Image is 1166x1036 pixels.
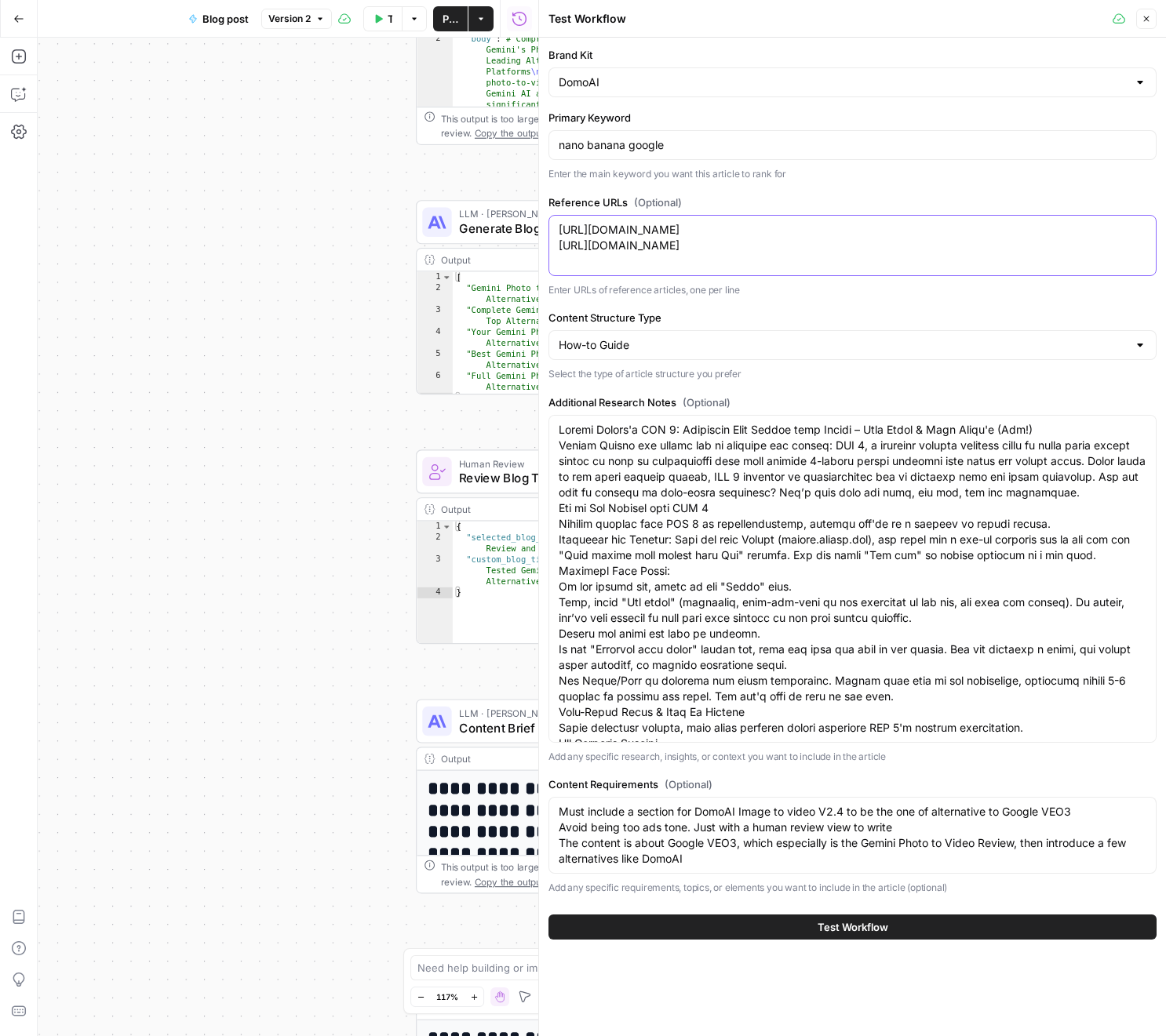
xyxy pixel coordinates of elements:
[441,1001,650,1016] div: Output
[548,914,1157,940] button: Test Workflow
[548,394,1157,410] label: Additional Research Notes
[459,469,647,487] span: Review Blog Titles
[417,327,453,349] div: 4
[475,876,545,887] span: Copy the output
[683,394,731,410] span: (Optional)
[436,991,458,1003] span: 117%
[363,6,402,31] button: Test Workflow
[548,47,1157,63] label: Brand Kit
[548,282,1157,298] p: Enter URLs of reference articles, one per line
[665,776,712,792] span: (Optional)
[268,12,311,26] span: Version 2
[475,128,545,139] span: Copy the output
[548,310,1157,325] label: Content Structure Type
[559,804,1146,867] textarea: Must include a section for DomoAI Image to video V2.4 to be the one of alternative to Google VEO3...
[459,456,647,471] span: Human Review
[417,371,453,393] div: 6
[443,11,458,27] span: Publish
[442,522,452,533] span: Toggle code folding, rows 1 through 4
[459,718,650,736] span: Content Brief
[417,271,453,282] div: 1
[417,554,453,587] div: 3
[441,502,650,517] div: Output
[441,860,692,889] div: This output is too large & has been abbreviated for review. to view the full content.
[548,166,1157,182] p: Enter the main keyword you want this article to rank for
[459,220,647,238] span: Generate Blog Titles
[548,194,1157,210] label: Reference URLs
[548,110,1157,125] label: Primary Keyword
[179,6,258,31] button: Blog post
[417,305,453,327] div: 3
[559,222,1146,253] textarea: [URL][DOMAIN_NAME] [URL][DOMAIN_NAME]
[417,393,453,404] div: 7
[417,349,453,371] div: 5
[433,6,468,31] button: Publish
[459,206,647,221] span: LLM · [PERSON_NAME] 4
[261,9,332,29] button: Version 2
[559,337,1128,353] input: How-to Guide
[559,75,1128,90] input: DomoAI
[388,11,392,27] span: Test Workflow
[416,449,701,644] div: Human ReviewReview Blog TitlesOutput{ "selected_blog_title": Review and Top Alternatives Guide" "...
[459,706,650,721] span: LLM · [PERSON_NAME] 4
[818,919,888,935] span: Test Workflow
[202,11,249,27] span: Blog post
[548,776,1157,792] label: Content Requirements
[548,366,1157,382] p: Select the type of article structure you prefer
[441,111,692,140] div: This output is too large & has been abbreviated for review. to view the full content.
[441,253,650,267] div: Output
[441,751,650,766] div: Output
[417,282,453,304] div: 2
[548,880,1157,896] p: Add any specific requirements, topics, or elements you want to include in the article (optional)
[559,137,1146,153] input: e.g., content marketing strategy
[417,522,453,533] div: 1
[417,587,453,598] div: 4
[548,749,1157,765] p: Add any specific research, insights, or context you want to include in the article
[416,200,701,394] div: LLM · [PERSON_NAME] 4Generate Blog TitlesOutput[ "Gemini Photo to Video Review and Top Alternativ...
[442,271,452,282] span: Toggle code folding, rows 1 through 7
[417,533,453,554] div: 2
[634,194,682,210] span: (Optional)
